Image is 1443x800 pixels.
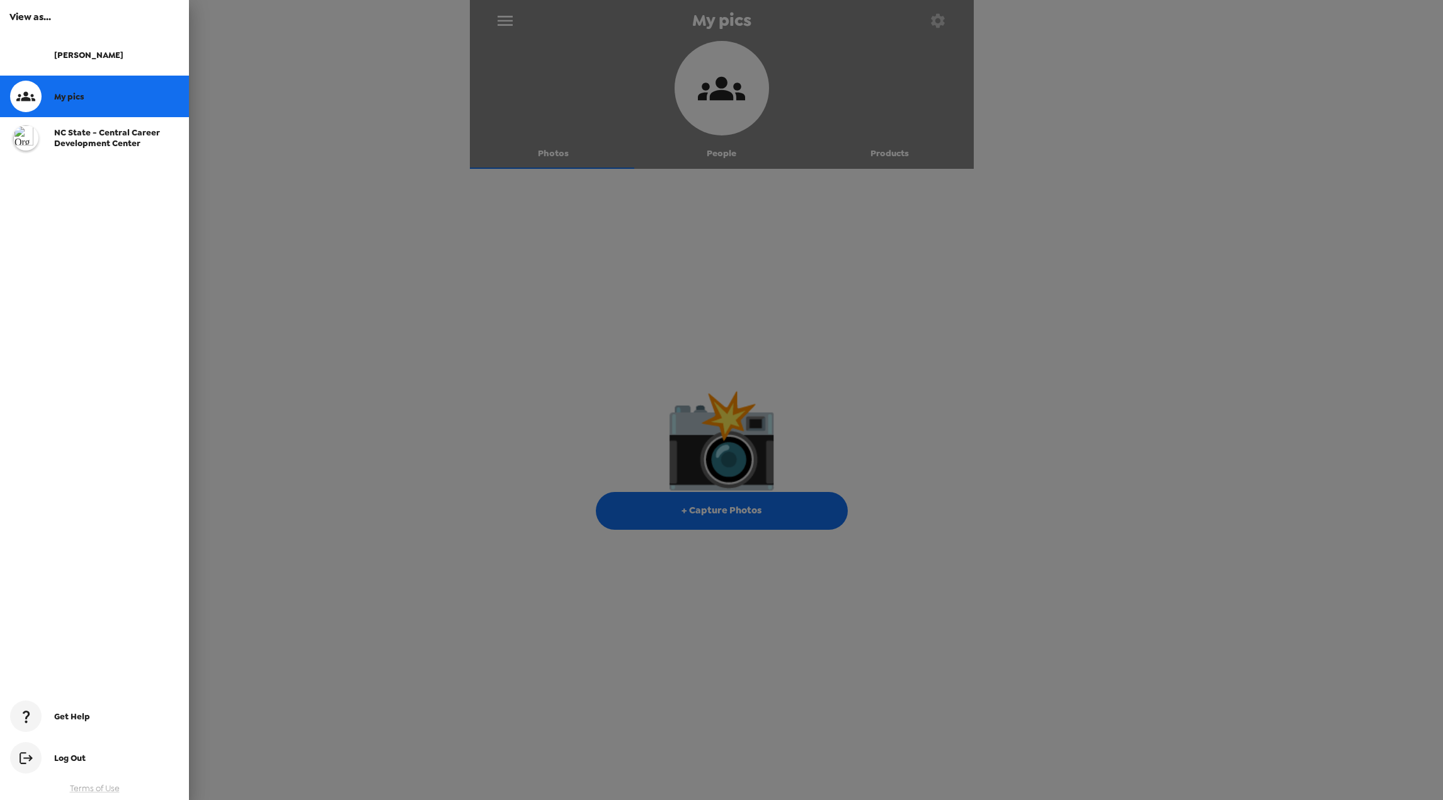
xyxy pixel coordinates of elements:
img: org logo [13,125,38,151]
h6: View as... [9,9,180,25]
img: userImage [10,39,42,71]
a: Terms of Use [70,783,120,794]
span: NC State - Central Career Development Center [54,127,160,149]
span: Log Out [54,753,86,763]
span: Get Help [54,711,90,722]
span: [PERSON_NAME] [54,50,123,60]
span: My pics [54,91,84,102]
